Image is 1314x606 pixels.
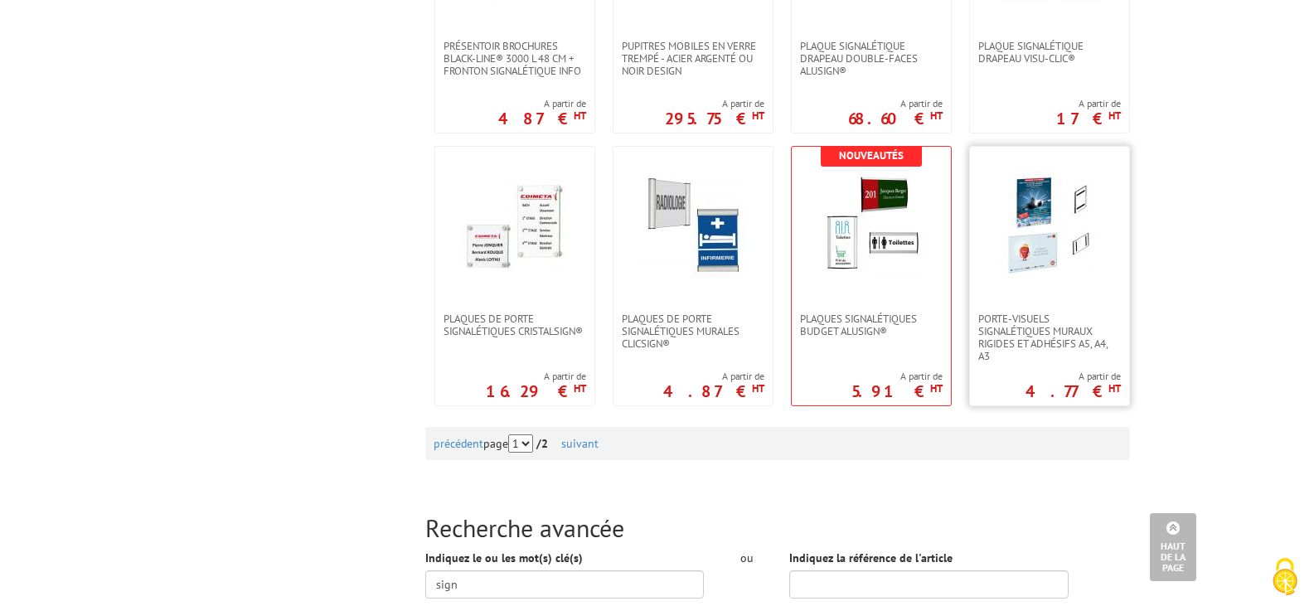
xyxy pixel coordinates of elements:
span: A partir de [848,97,943,110]
a: Haut de la page [1150,513,1196,581]
span: A partir de [851,370,943,383]
p: 295.75 € [665,114,764,124]
span: Pupitres mobiles en verre trempé - acier argenté ou noir Design [622,40,764,77]
sup: HT [752,109,764,123]
a: précédent [434,436,483,451]
sup: HT [930,381,943,395]
div: ou [729,550,764,566]
sup: HT [752,381,764,395]
span: Porte-visuels signalétiques muraux rigides et adhésifs A5, A4, A3 [978,313,1121,362]
span: A partir de [663,370,764,383]
a: Plaques de porte signalétiques CristalSign® [435,313,594,337]
p: 5.91 € [851,386,943,396]
strong: / [536,436,558,451]
a: Pupitres mobiles en verre trempé - acier argenté ou noir Design [613,40,773,77]
p: 4.77 € [1026,386,1121,396]
sup: HT [1108,381,1121,395]
span: Plaques de porte signalétiques murales ClicSign® [622,313,764,350]
img: Porte-visuels signalétiques muraux rigides et adhésifs A5, A4, A3 [996,172,1103,279]
label: Indiquez le ou les mot(s) clé(s) [425,550,583,566]
span: 2 [541,436,548,451]
span: PLAQUE SIGNALÉTIQUE DRAPEAU DOUBLE-FACES ALUSIGN® [800,40,943,77]
span: Plaques Signalétiques Budget AluSign® [800,313,943,337]
img: Plaques Signalétiques Budget AluSign® [817,172,925,279]
img: Plaques de porte signalétiques CristalSign® [461,172,569,279]
b: Nouveautés [839,148,904,162]
span: Plaques de porte signalétiques CristalSign® [444,313,586,337]
sup: HT [574,109,586,123]
p: 16.29 € [486,386,586,396]
p: 4.87 € [663,386,764,396]
img: Plaques de porte signalétiques murales ClicSign® [639,172,747,279]
label: Indiquez la référence de l'article [789,550,953,566]
p: 487 € [498,114,586,124]
img: Cookies (fenêtre modale) [1264,556,1306,598]
a: Plaque signalétique drapeau Visu-Clic® [970,40,1129,65]
span: A partir de [486,370,586,383]
span: A partir de [498,97,586,110]
a: Plaques Signalétiques Budget AluSign® [792,313,951,337]
span: Plaque signalétique drapeau Visu-Clic® [978,40,1121,65]
a: Plaques de porte signalétiques murales ClicSign® [613,313,773,350]
div: page [434,427,1122,460]
sup: HT [574,381,586,395]
span: Présentoir brochures Black-Line® 3000 L 48 cm + fronton signalétique info [444,40,586,77]
span: A partir de [1026,370,1121,383]
button: Cookies (fenêtre modale) [1256,550,1314,606]
h2: Recherche avancée [425,514,1130,541]
span: A partir de [665,97,764,110]
a: suivant [561,436,599,451]
a: Porte-visuels signalétiques muraux rigides et adhésifs A5, A4, A3 [970,313,1129,362]
a: Présentoir brochures Black-Line® 3000 L 48 cm + fronton signalétique info [435,40,594,77]
sup: HT [1108,109,1121,123]
span: A partir de [1056,97,1121,110]
p: 17 € [1056,114,1121,124]
sup: HT [930,109,943,123]
a: PLAQUE SIGNALÉTIQUE DRAPEAU DOUBLE-FACES ALUSIGN® [792,40,951,77]
p: 68.60 € [848,114,943,124]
